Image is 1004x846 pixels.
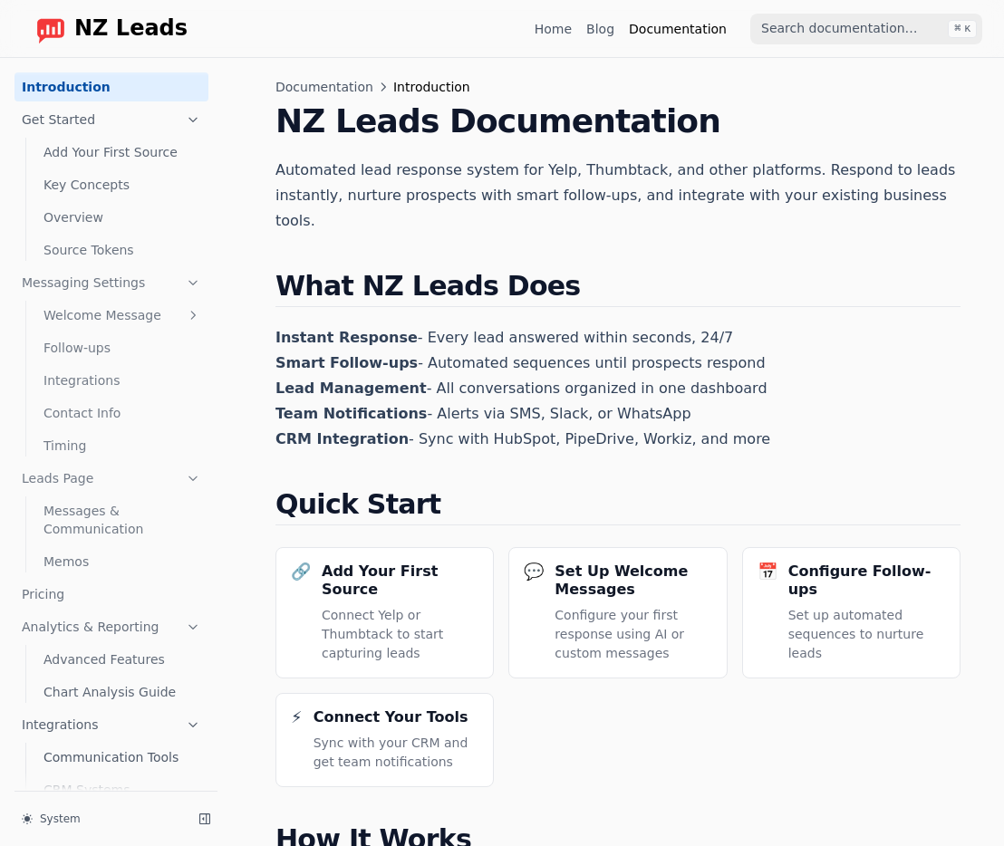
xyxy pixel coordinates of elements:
button: Collapse sidebar [192,806,217,832]
h1: NZ Leads Documentation [275,103,961,139]
a: Get Started [14,105,208,134]
h3: Set Up Welcome Messages [555,562,711,599]
a: Welcome Message [36,301,208,330]
span: Introduction [393,78,470,96]
button: System [14,806,185,832]
a: Leads Page [14,464,208,493]
a: Follow-ups [36,333,208,362]
a: Add Your First Source [36,138,208,167]
a: Messaging Settings [14,268,208,297]
h3: Configure Follow-ups [788,562,945,599]
h2: Quick Start [275,488,961,525]
div: 🔗 [291,562,311,581]
a: Timing [36,431,208,460]
a: Pricing [14,580,208,609]
a: Documentation [629,20,727,38]
h3: Add Your First Source [322,562,478,599]
p: Automated lead response system for Yelp, Thumbtack, and other platforms. Respond to leads instant... [275,158,961,234]
a: Source Tokens [36,236,208,264]
p: Configure your first response using AI or custom messages [555,606,711,663]
strong: Lead Management [275,380,427,397]
strong: Team Notifications [275,405,427,422]
img: logo [36,14,65,43]
a: Communication Tools [36,743,208,772]
a: Blog [586,20,614,38]
a: Home page [22,14,188,43]
a: Messages & Communication [36,496,208,543]
p: Set up automated sequences to nurture leads [788,606,945,663]
p: - Every lead answered within seconds, 24/7 - Automated sequences until prospects respond - All co... [275,325,961,452]
a: Memos [36,547,208,576]
strong: Instant Response [275,329,418,346]
a: 🔗Add Your First SourceConnect Yelp or Thumbtack to start capturing leads [275,547,494,678]
a: 📅Configure Follow-upsSet up automated sequences to nurture leads [742,547,961,678]
span: NZ Leads [74,16,188,42]
div: 📅 [758,562,777,581]
a: Integrations [14,710,208,739]
a: Home [535,20,572,38]
a: Chart Analysis Guide [36,678,208,707]
a: Contact Info [36,399,208,428]
h2: What NZ Leads Does [275,270,961,307]
a: CRM Systems [36,775,208,804]
div: 💬 [524,562,544,581]
a: Advanced Features [36,645,208,674]
h3: Connect Your Tools [314,708,468,726]
a: 💬Set Up Welcome MessagesConfigure your first response using AI or custom messages [508,547,727,678]
input: Search documentation… [750,14,982,44]
strong: CRM Integration [275,430,409,447]
p: Connect Yelp or Thumbtack to start capturing leads [322,606,478,663]
div: ⚡ [291,708,303,726]
a: Introduction [14,72,208,101]
a: Analytics & Reporting [14,612,208,641]
a: ⚡Connect Your ToolsSync with your CRM and get team notifications [275,693,494,787]
a: Overview [36,203,208,232]
strong: Smart Follow-ups [275,354,418,371]
a: Key Concepts [36,170,208,199]
span: Documentation [275,78,373,96]
p: Sync with your CRM and get team notifications [314,734,479,772]
a: Integrations [36,366,208,395]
